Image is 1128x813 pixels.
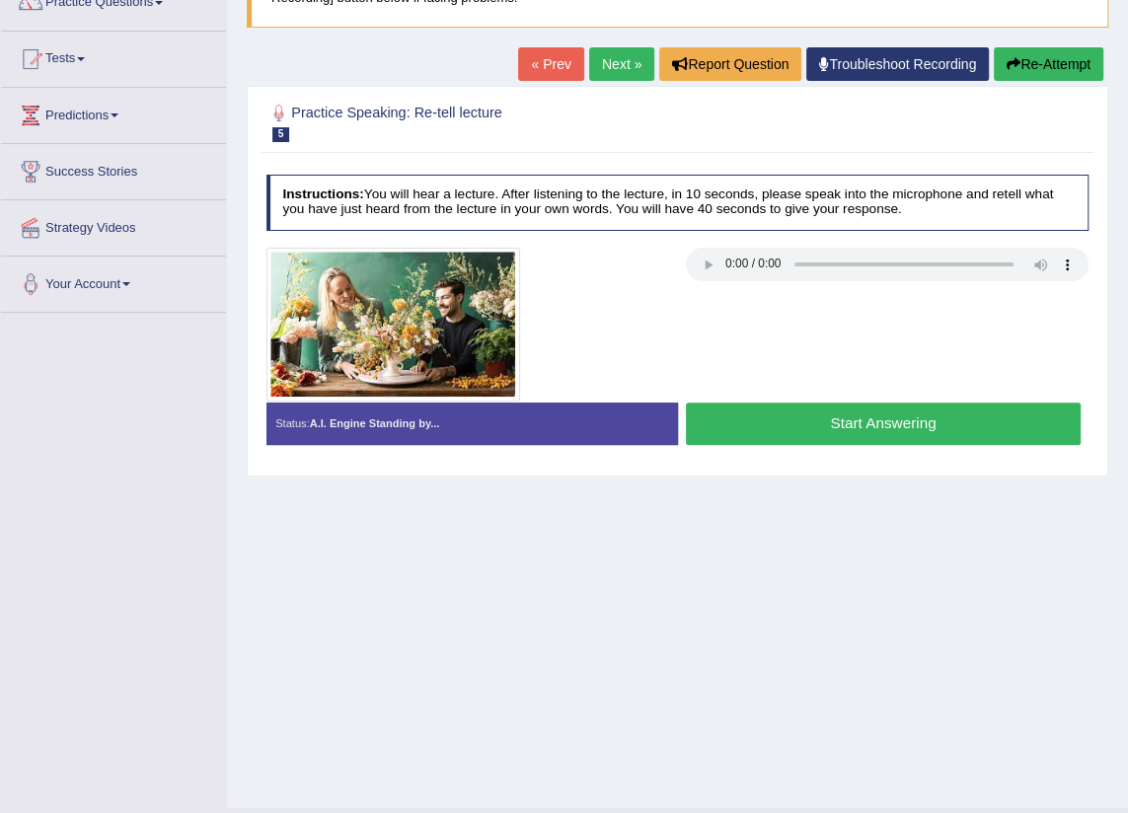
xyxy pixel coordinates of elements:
h2: Practice Speaking: Re-tell lecture [266,101,777,142]
strong: A.I. Engine Standing by... [310,417,440,429]
a: Next » [589,47,654,81]
a: Tests [1,32,226,81]
a: Strategy Videos [1,200,226,250]
div: Status: [266,403,678,446]
button: Re-Attempt [994,47,1103,81]
a: Success Stories [1,144,226,193]
span: 5 [272,127,290,142]
button: Start Answering [686,403,1081,445]
b: Instructions: [282,186,363,201]
button: Report Question [659,47,801,81]
a: Troubleshoot Recording [806,47,989,81]
a: Your Account [1,257,226,306]
a: « Prev [518,47,583,81]
h4: You will hear a lecture. After listening to the lecture, in 10 seconds, please speak into the mic... [266,175,1090,231]
a: Predictions [1,88,226,137]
